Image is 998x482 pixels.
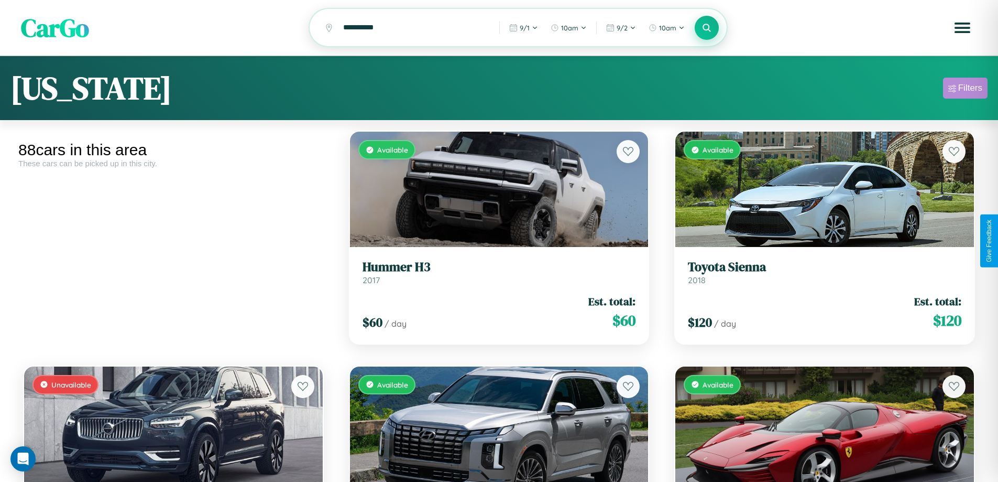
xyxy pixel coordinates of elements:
button: Open menu [948,13,977,42]
span: 2017 [363,275,380,285]
div: Filters [958,83,982,93]
span: 9 / 1 [520,24,530,32]
div: These cars can be picked up in this city. [18,159,328,168]
a: Hummer H32017 [363,260,636,285]
span: 10am [659,24,676,32]
a: Toyota Sienna2018 [688,260,961,285]
span: $ 60 [612,310,635,331]
span: Unavailable [51,380,91,389]
div: 88 cars in this area [18,141,328,159]
span: 9 / 2 [617,24,628,32]
span: Available [703,380,733,389]
span: $ 60 [363,314,382,331]
span: Est. total: [914,294,961,309]
span: / day [714,318,736,329]
span: 2018 [688,275,706,285]
span: Available [703,145,733,154]
span: $ 120 [933,310,961,331]
span: Est. total: [588,294,635,309]
button: Filters [943,78,988,99]
span: Available [377,380,408,389]
div: Give Feedback [985,220,993,262]
span: / day [385,318,407,329]
span: $ 120 [688,314,712,331]
h3: Hummer H3 [363,260,636,275]
button: 9/1 [504,19,543,36]
div: Open Intercom Messenger [10,446,36,472]
button: 10am [545,19,592,36]
span: Available [377,145,408,154]
button: 10am [643,19,690,36]
h1: [US_STATE] [10,67,172,110]
span: 10am [561,24,578,32]
span: CarGo [21,10,89,45]
h3: Toyota Sienna [688,260,961,275]
button: 9/2 [601,19,641,36]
